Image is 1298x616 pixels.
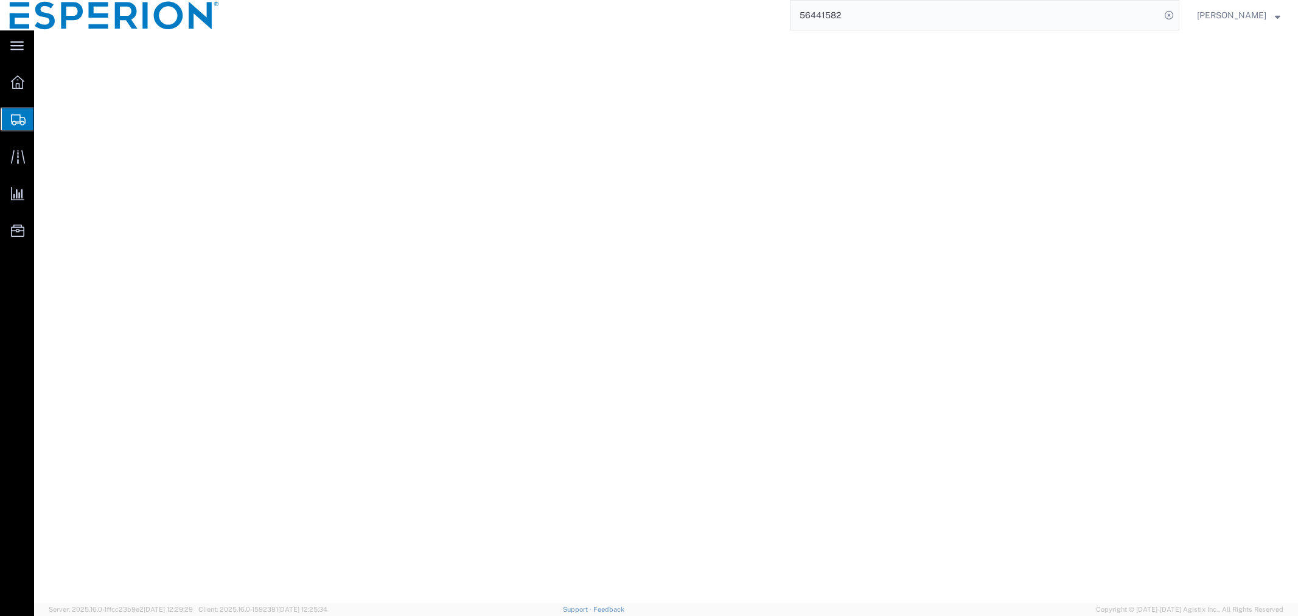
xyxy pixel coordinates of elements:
[1096,604,1283,615] span: Copyright © [DATE]-[DATE] Agistix Inc., All Rights Reserved
[790,1,1160,30] input: Search for shipment number, reference number
[278,606,327,613] span: [DATE] 12:25:34
[34,30,1298,603] iframe: FS Legacy Container
[144,606,193,613] span: [DATE] 12:29:29
[593,606,624,613] a: Feedback
[563,606,593,613] a: Support
[198,606,327,613] span: Client: 2025.16.0-1592391
[49,606,193,613] span: Server: 2025.16.0-1ffcc23b9e2
[1196,8,1281,23] button: [PERSON_NAME]
[1197,9,1266,22] span: Alexandra Breaux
